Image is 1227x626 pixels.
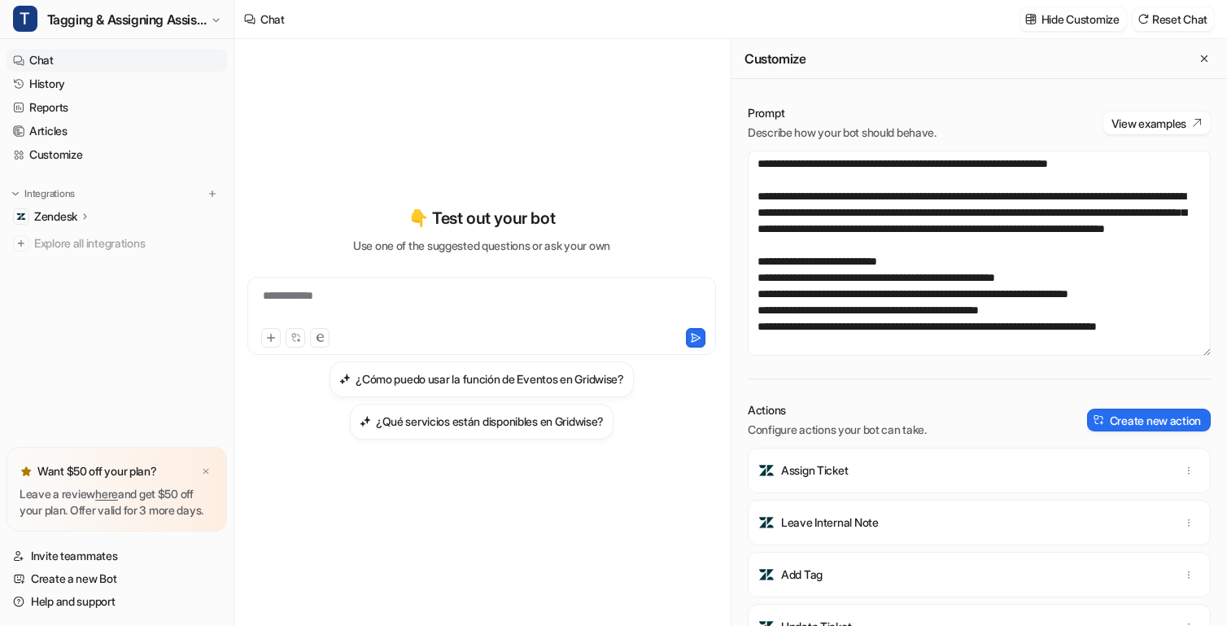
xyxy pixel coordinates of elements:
a: Explore all integrations [7,232,227,255]
p: Leave Internal Note [781,514,879,531]
span: Explore all integrations [34,230,221,256]
button: View examples [1103,112,1211,134]
button: Reset Chat [1133,7,1214,31]
a: Customize [7,143,227,166]
span: T [13,6,37,32]
p: Want $50 off your plan? [37,463,157,479]
img: reset [1137,13,1149,25]
button: ¿Cómo puedo usar la función de Eventos en Gridwise?¿Cómo puedo usar la función de Eventos en Grid... [330,361,634,397]
img: star [20,465,33,478]
img: Assign Ticket icon [758,462,775,479]
img: Add Tag icon [758,567,775,583]
img: explore all integrations [13,235,29,252]
p: Use one of the suggested questions or ask your own [353,237,610,254]
button: Hide Customize [1020,7,1126,31]
a: Create a new Bot [7,567,227,590]
p: Describe how your bot should behave. [748,125,937,141]
h3: ¿Cómo puedo usar la función de Eventos en Gridwise? [356,370,624,387]
p: Integrations [24,187,75,200]
button: Close flyout [1194,49,1214,68]
a: Reports [7,96,227,119]
img: Zendesk [16,212,26,221]
p: 👇 Test out your bot [408,206,555,230]
img: Leave Internal Note icon [758,514,775,531]
p: Hide Customize [1041,11,1120,28]
a: here [95,487,118,501]
img: x [201,466,211,477]
h3: ¿Qué servicios están disponibles en Gridwise? [376,413,604,430]
a: Invite teammates [7,545,227,567]
h2: Customize [744,50,806,67]
img: ¿Cómo puedo usar la función de Eventos en Gridwise? [339,373,351,385]
button: ¿Qué servicios están disponibles en Gridwise?¿Qué servicios están disponibles en Gridwise? [350,404,613,440]
a: Help and support [7,590,227,613]
a: History [7,72,227,95]
a: Chat [7,49,227,72]
img: ¿Qué servicios están disponibles en Gridwise? [360,415,371,427]
img: menu_add.svg [207,188,218,199]
p: Add Tag [781,567,823,583]
img: create-action-icon.svg [1094,414,1105,426]
button: Integrations [7,186,80,202]
p: Zendesk [34,208,77,225]
img: customize [1025,13,1037,25]
a: Articles [7,120,227,142]
p: Leave a review and get $50 off your plan. Offer valid for 3 more days. [20,486,214,519]
p: Configure actions your bot can take. [748,422,927,438]
p: Prompt [748,105,937,121]
button: Create new action [1087,409,1211,431]
div: Chat [260,11,285,28]
p: Actions [748,402,927,418]
p: Assign Ticket [781,462,848,479]
span: Tagging & Assigning Assistant [47,8,207,31]
img: expand menu [10,188,21,199]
